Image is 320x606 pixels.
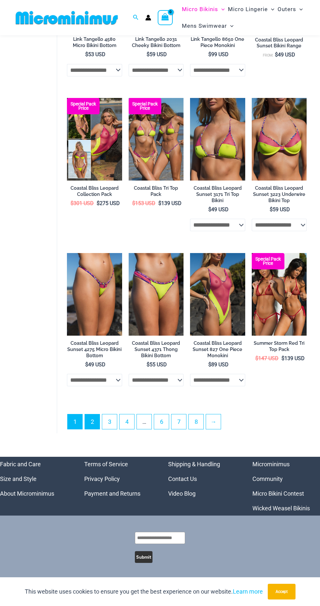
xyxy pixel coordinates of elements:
[129,36,184,48] h2: Link Tangello 2031 Cheeky Bikini Bottom
[97,200,100,206] span: $
[208,361,229,368] bdi: 89 USD
[268,1,274,18] span: Menu Toggle
[206,414,221,429] a: →
[67,98,122,181] a: Coastal Bliss Leopard Sunset Collection Pack C Coastal Bliss Leopard Sunset Collection Pack BCoas...
[129,340,184,359] h2: Coastal Bliss Leopard Sunset 4371 Thong Bikini Bottom
[25,587,263,597] p: This website uses cookies to ensure you get the best experience on our website.
[137,414,152,429] span: …
[84,490,140,497] a: Payment and Returns
[276,1,304,18] a: OutersMenu ToggleMenu Toggle
[168,475,197,482] a: Contact Us
[263,53,273,57] span: From:
[190,185,245,203] h2: Coastal Bliss Leopard Sunset 3171 Tri Top Bikini
[208,51,229,57] bdi: 99 USD
[145,15,151,21] a: Account icon link
[218,1,225,18] span: Menu Toggle
[158,200,182,206] bdi: 139 USD
[168,461,220,468] a: Shipping & Handling
[120,414,134,429] a: Page 4
[168,490,196,497] a: Video Blog
[182,1,218,18] span: Micro Bikinis
[85,361,105,368] bdi: 49 USD
[252,505,310,512] a: Wicked Weasel Bikinis
[129,185,184,200] a: Coastal Bliss Tri Top Pack
[190,98,245,181] a: Coastal Bliss Leopard Sunset 3171 Tri Top 01Coastal Bliss Leopard Sunset 3171 Tri Top 4371 Thong ...
[129,102,161,110] b: Special Pack Price
[190,98,245,181] img: Coastal Bliss Leopard Sunset 3171 Tri Top 01
[168,457,236,501] aside: Footer Widget 3
[208,206,211,213] span: $
[67,98,122,181] img: Coastal Bliss Leopard Sunset Collection Pack C
[252,461,290,482] a: Microminimus Community
[67,185,122,197] h2: Coastal Bliss Leopard Collection Pack
[208,361,211,368] span: $
[190,253,245,336] a: Coastal Bliss Leopard Sunset 827 One Piece Monokini 06Coastal Bliss Leopard Sunset 827 One Piece ...
[129,36,184,51] a: Link Tangello 2031 Cheeky Bikini Bottom
[270,206,273,213] span: $
[281,355,284,361] span: $
[84,457,152,501] aside: Footer Widget 2
[67,340,122,361] a: Coastal Bliss Leopard Sunset 4275 Micro Bikini Bottom
[85,51,105,57] bdi: 53 USD
[71,200,94,206] bdi: 301 USD
[296,1,303,18] span: Menu Toggle
[135,551,152,563] button: Submit
[252,253,307,336] a: Summer Storm Red Tri Top Pack F Summer Storm Red Tri Top Pack BSummer Storm Red Tri Top Pack B
[182,18,227,34] span: Mens Swimwear
[67,253,122,336] img: Coastal Bliss Leopard Sunset 4275 Micro Bikini 01
[85,361,88,368] span: $
[147,51,167,57] bdi: 59 USD
[268,584,296,599] button: Accept
[129,185,184,197] h2: Coastal Bliss Tri Top Pack
[252,185,307,206] a: Coastal Bliss Leopard Sunset 3223 Underwire Bikini Top
[85,51,88,57] span: $
[68,414,82,429] span: Page 1
[252,37,307,49] h2: Coastal Bliss Leopard Sunset Bikini Range
[208,206,229,213] bdi: 49 USD
[275,52,278,58] span: $
[102,414,117,429] a: Page 3
[67,253,122,336] a: Coastal Bliss Leopard Sunset 4275 Micro Bikini 01Coastal Bliss Leopard Sunset 4275 Micro Bikini 0...
[147,361,167,368] bdi: 55 USD
[252,490,304,497] a: Micro Bikini Contest
[67,102,100,110] b: Special Pack Price
[133,14,139,22] a: Search icon link
[190,340,245,359] h2: Coastal Bliss Leopard Sunset 827 One Piece Monokini
[252,340,307,355] a: Summer Storm Red Tri Top Pack
[171,414,186,429] a: Page 7
[278,1,296,18] span: Outers
[67,185,122,200] a: Coastal Bliss Leopard Collection Pack
[129,253,184,336] img: Coastal Bliss Leopard Sunset Thong Bikini 03
[190,36,245,51] a: Link Tangello 8650 One Piece Monokini
[97,200,120,206] bdi: 275 USD
[84,475,120,482] a: Privacy Policy
[132,200,155,206] bdi: 153 USD
[147,361,150,368] span: $
[180,1,226,18] a: Micro BikinisMenu ToggleMenu Toggle
[67,414,307,433] nav: Product Pagination
[255,355,258,361] span: $
[147,51,150,57] span: $
[190,36,245,48] h2: Link Tangello 8650 One Piece Monokini
[168,457,236,501] nav: Menu
[190,340,245,361] a: Coastal Bliss Leopard Sunset 827 One Piece Monokini
[190,253,245,336] img: Coastal Bliss Leopard Sunset 827 One Piece Monokini 06
[67,340,122,359] h2: Coastal Bliss Leopard Sunset 4275 Micro Bikini Bottom
[190,185,245,206] a: Coastal Bliss Leopard Sunset 3171 Tri Top Bikini
[228,1,268,18] span: Micro Lingerie
[84,457,152,501] nav: Menu
[129,340,184,361] a: Coastal Bliss Leopard Sunset 4371 Thong Bikini Bottom
[252,98,307,181] a: Coastal Bliss Leopard Sunset 3223 Underwire Top 01Coastal Bliss Leopard Sunset 3223 Underwire Top...
[252,257,284,265] b: Special Pack Price
[71,200,73,206] span: $
[132,200,135,206] span: $
[129,98,184,181] img: Coastal Bliss Leopard Sunset Tri Top Pack
[252,37,307,52] a: Coastal Bliss Leopard Sunset Bikini Range
[158,10,173,25] a: View Shopping Cart, empty
[270,206,290,213] bdi: 59 USD
[67,36,122,48] h2: Link Tangello 4580 Micro Bikini Bottom
[226,1,276,18] a: Micro LingerieMenu ToggleMenu Toggle
[154,414,169,429] a: Page 6
[180,18,235,34] a: Mens SwimwearMenu ToggleMenu Toggle
[252,98,307,181] img: Coastal Bliss Leopard Sunset 3223 Underwire Top 01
